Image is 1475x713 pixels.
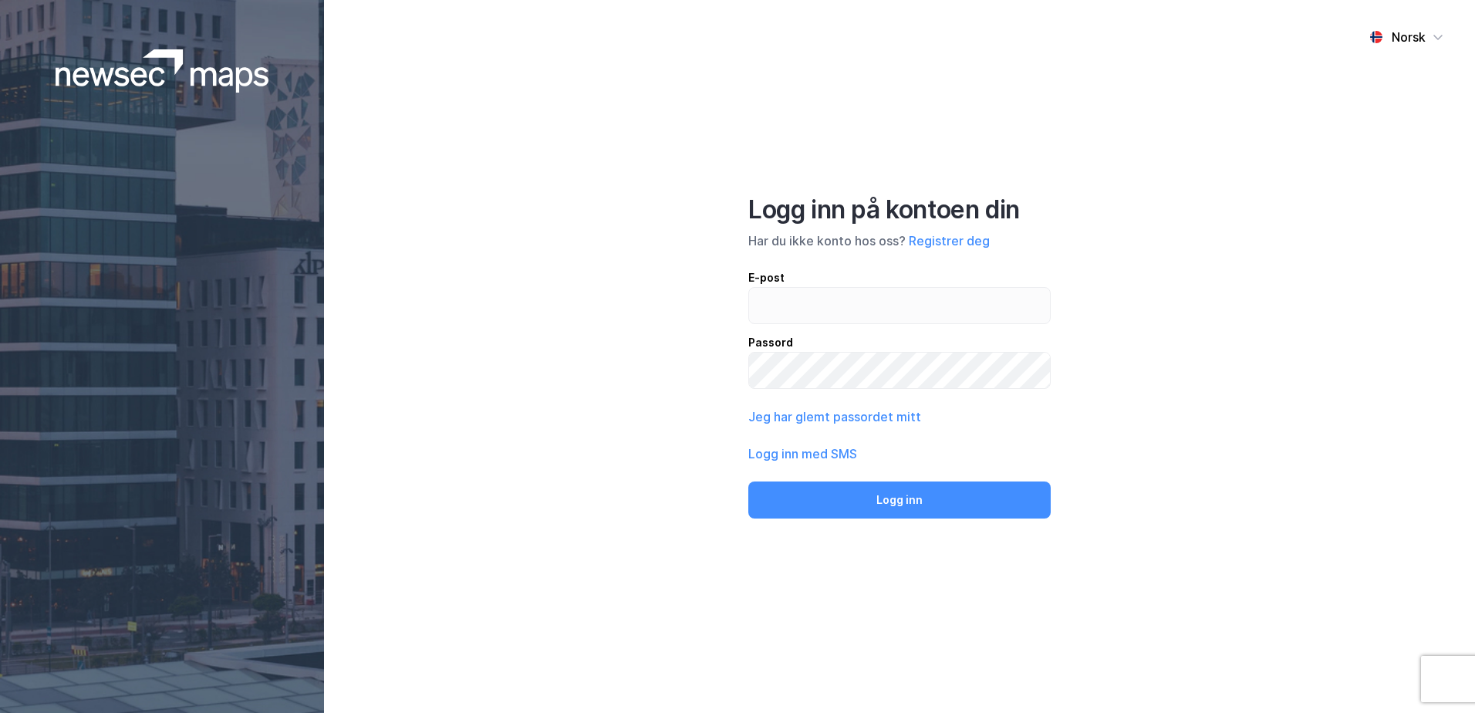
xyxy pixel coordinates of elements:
div: E-post [748,269,1051,287]
div: Norsk [1392,28,1426,46]
button: Jeg har glemt passordet mitt [748,407,921,426]
div: Logg inn på kontoen din [748,194,1051,225]
button: Logg inn med SMS [748,444,857,463]
iframe: Chat Widget [1398,639,1475,713]
div: Har du ikke konto hos oss? [748,231,1051,250]
div: Passord [748,333,1051,352]
button: Registrer deg [909,231,990,250]
img: logoWhite.bf58a803f64e89776f2b079ca2356427.svg [56,49,269,93]
button: Logg inn [748,482,1051,519]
